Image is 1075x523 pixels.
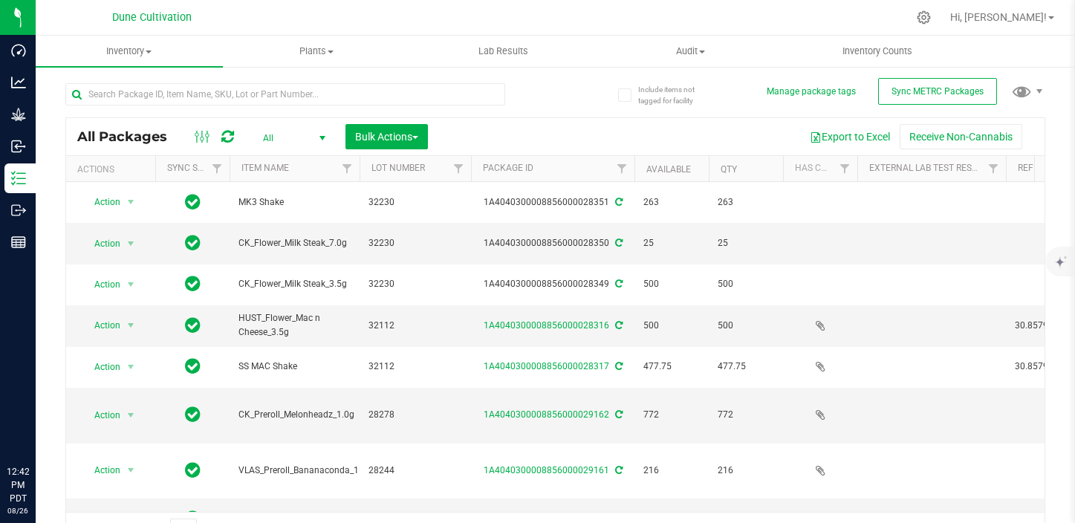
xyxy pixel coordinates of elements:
[185,233,201,253] span: In Sync
[15,404,59,449] iframe: Resource center
[643,195,700,209] span: 263
[122,405,140,426] span: select
[167,163,224,173] a: Sync Status
[238,236,351,250] span: CK_Flower_Milk Steak_7.0g
[783,156,857,182] th: Has COA
[7,505,29,516] p: 08/26
[784,36,971,67] a: Inventory Counts
[81,233,121,254] span: Action
[185,460,201,481] span: In Sync
[721,164,737,175] a: Qty
[484,361,609,371] a: 1A4040300008856000028317
[368,464,462,478] span: 28244
[458,45,548,58] span: Lab Results
[613,320,623,331] span: Sync from Compliance System
[597,45,783,58] span: Audit
[238,277,351,291] span: CK_Flower_Milk Steak_3.5g
[335,156,360,181] a: Filter
[484,320,609,331] a: 1A4040300008856000028316
[81,192,121,212] span: Action
[371,163,425,173] a: Lot Number
[238,360,351,374] span: SS MAC Shake
[469,277,637,291] div: 1A4040300008856000028349
[224,45,409,58] span: Plants
[469,236,637,250] div: 1A4040300008856000028350
[11,75,26,90] inline-svg: Analytics
[7,465,29,505] p: 12:42 PM PDT
[11,107,26,122] inline-svg: Grow
[891,86,984,97] span: Sync METRC Packages
[446,156,471,181] a: Filter
[122,274,140,295] span: select
[483,163,533,173] a: Package ID
[185,192,201,212] span: In Sync
[718,408,774,422] span: 772
[223,36,410,67] a: Plants
[718,277,774,291] span: 500
[718,319,774,333] span: 500
[643,360,700,374] span: 477.75
[613,279,623,289] span: Sync from Compliance System
[11,139,26,154] inline-svg: Inbound
[981,156,1006,181] a: Filter
[915,10,933,25] div: Manage settings
[11,171,26,186] inline-svg: Inventory
[613,465,623,475] span: Sync from Compliance System
[643,408,700,422] span: 772
[205,156,230,181] a: Filter
[643,464,700,478] span: 216
[484,409,609,420] a: 1A4040300008856000029162
[185,273,201,294] span: In Sync
[81,357,121,377] span: Action
[368,360,462,374] span: 32112
[643,277,700,291] span: 500
[638,84,712,106] span: Include items not tagged for facility
[238,408,354,422] span: CK_Preroll_Melonheadz_1.0g
[11,43,26,58] inline-svg: Dashboard
[122,357,140,377] span: select
[11,235,26,250] inline-svg: Reports
[81,405,121,426] span: Action
[469,195,637,209] div: 1A4040300008856000028351
[81,460,121,481] span: Action
[241,163,289,173] a: Item Name
[77,164,149,175] div: Actions
[112,11,192,24] span: Dune Cultivation
[368,195,462,209] span: 32230
[65,83,505,105] input: Search Package ID, Item Name, SKU, Lot or Part Number...
[122,233,140,254] span: select
[643,236,700,250] span: 25
[185,356,201,377] span: In Sync
[36,45,223,58] span: Inventory
[368,408,462,422] span: 28278
[613,361,623,371] span: Sync from Compliance System
[81,274,121,295] span: Action
[122,192,140,212] span: select
[122,460,140,481] span: select
[613,409,623,420] span: Sync from Compliance System
[718,360,774,374] span: 477.75
[368,319,462,333] span: 32112
[718,195,774,209] span: 263
[238,311,351,340] span: HUST_Flower_Mac n Cheese_3.5g
[410,36,597,67] a: Lab Results
[81,315,121,336] span: Action
[610,156,634,181] a: Filter
[878,78,997,105] button: Sync METRC Packages
[718,464,774,478] span: 216
[950,11,1047,23] span: Hi, [PERSON_NAME]!
[77,129,182,145] span: All Packages
[36,36,223,67] a: Inventory
[185,315,201,336] span: In Sync
[767,85,856,98] button: Manage package tags
[833,156,857,181] a: Filter
[238,464,371,478] span: VLAS_Preroll_Bananaconda_1.0g
[900,124,1022,149] button: Receive Non-Cannabis
[122,315,140,336] span: select
[613,197,623,207] span: Sync from Compliance System
[185,404,201,425] span: In Sync
[646,164,691,175] a: Available
[822,45,932,58] span: Inventory Counts
[484,465,609,475] a: 1A4040300008856000029161
[368,236,462,250] span: 32230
